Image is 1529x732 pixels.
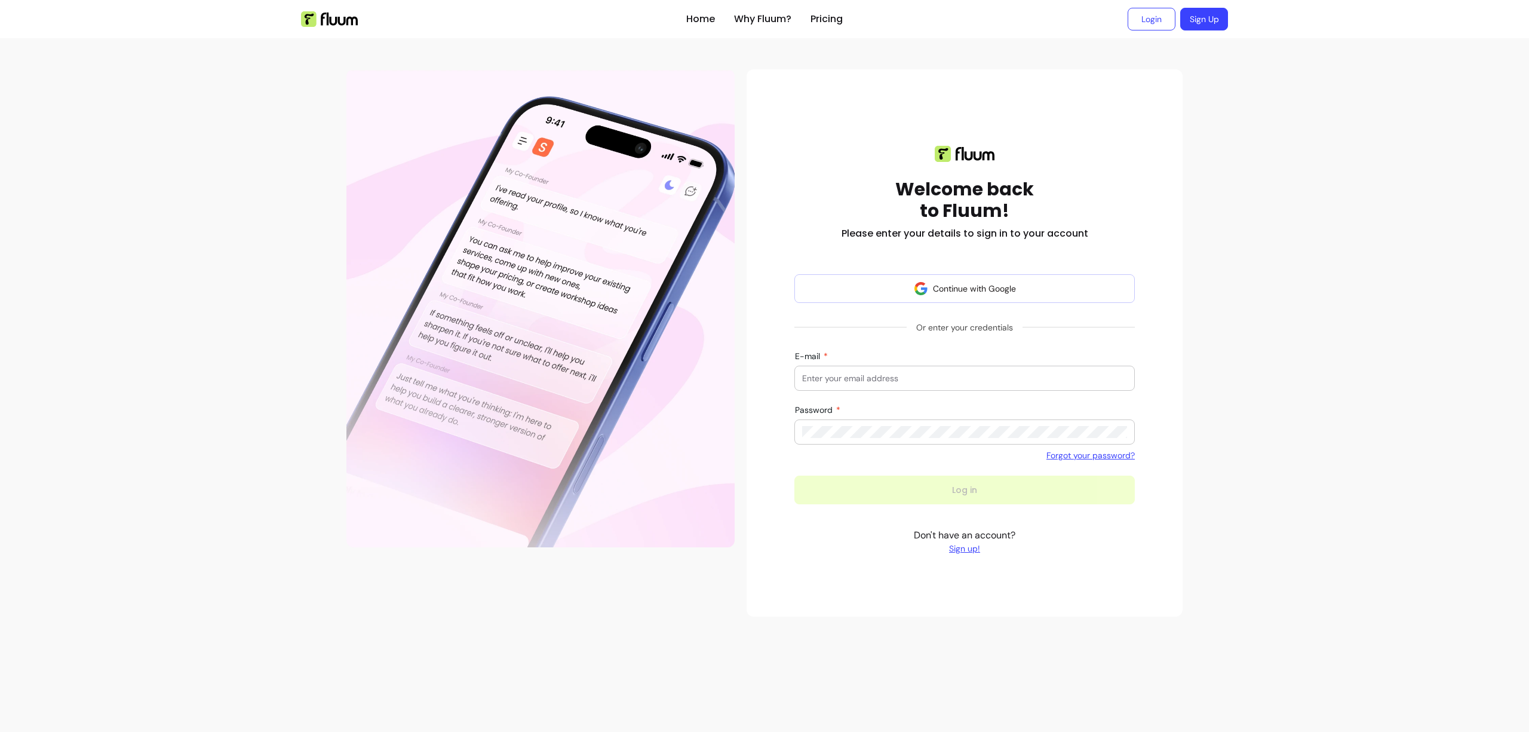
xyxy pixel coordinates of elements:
[802,426,1127,438] input: Password
[301,11,358,27] img: Fluum Logo
[914,543,1015,555] a: Sign up!
[842,226,1088,241] h2: Please enter your details to sign in to your account
[935,146,994,162] img: Fluum logo
[810,12,843,26] a: Pricing
[802,372,1127,384] input: E-mail
[914,528,1015,555] p: Don't have an account?
[795,405,835,415] span: Password
[795,351,822,362] span: E-mail
[346,69,735,547] div: Illustration of Fluum AI Co-Founder on a smartphone, showing AI chat guidance that helps freelanc...
[734,12,791,26] a: Why Fluum?
[914,281,928,296] img: avatar
[794,274,1135,303] button: Continue with Google
[1180,8,1228,30] a: Sign Up
[895,179,1034,222] h1: Welcome back to Fluum!
[686,12,715,26] a: Home
[907,317,1023,338] span: Or enter your credentials
[1046,449,1135,461] a: Forgot your password?
[1128,8,1175,30] a: Login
